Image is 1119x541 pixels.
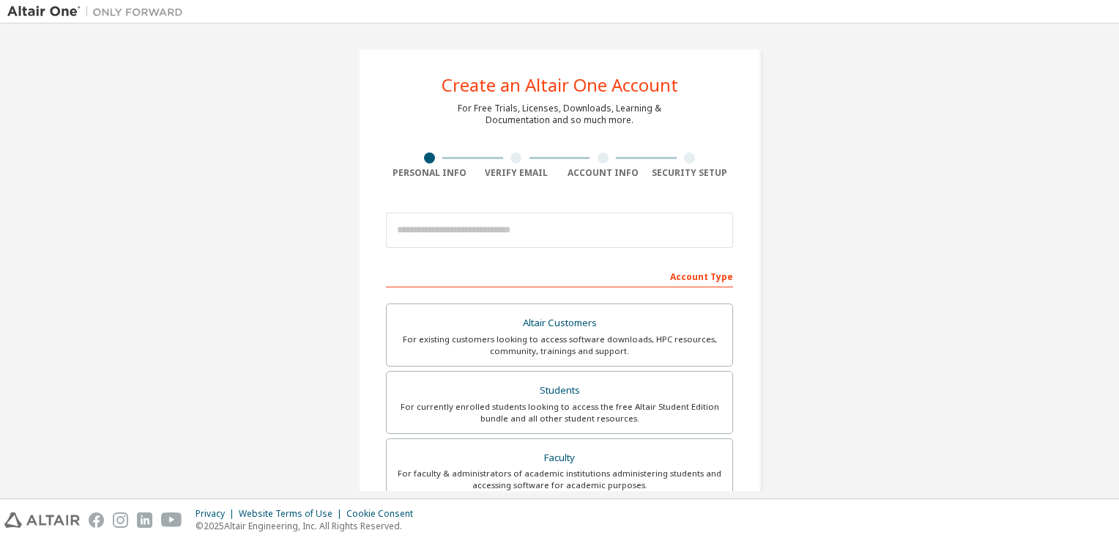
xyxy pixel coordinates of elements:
[386,167,473,179] div: Personal Info
[442,76,678,94] div: Create an Altair One Account
[395,313,724,334] div: Altair Customers
[458,103,661,126] div: For Free Trials, Licenses, Downloads, Learning & Documentation and so much more.
[239,508,346,520] div: Website Terms of Use
[4,512,80,528] img: altair_logo.svg
[395,380,724,401] div: Students
[346,508,422,520] div: Cookie Consent
[395,448,724,468] div: Faculty
[113,512,128,528] img: instagram.svg
[196,508,239,520] div: Privacy
[89,512,104,528] img: facebook.svg
[647,167,734,179] div: Security Setup
[7,4,190,19] img: Altair One
[386,264,733,287] div: Account Type
[137,512,152,528] img: linkedin.svg
[395,401,724,424] div: For currently enrolled students looking to access the free Altair Student Edition bundle and all ...
[161,512,182,528] img: youtube.svg
[196,520,422,532] p: © 2025 Altair Engineering, Inc. All Rights Reserved.
[559,167,647,179] div: Account Info
[395,468,724,491] div: For faculty & administrators of academic institutions administering students and accessing softwa...
[395,334,724,357] div: For existing customers looking to access software downloads, HPC resources, community, trainings ...
[473,167,560,179] div: Verify Email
